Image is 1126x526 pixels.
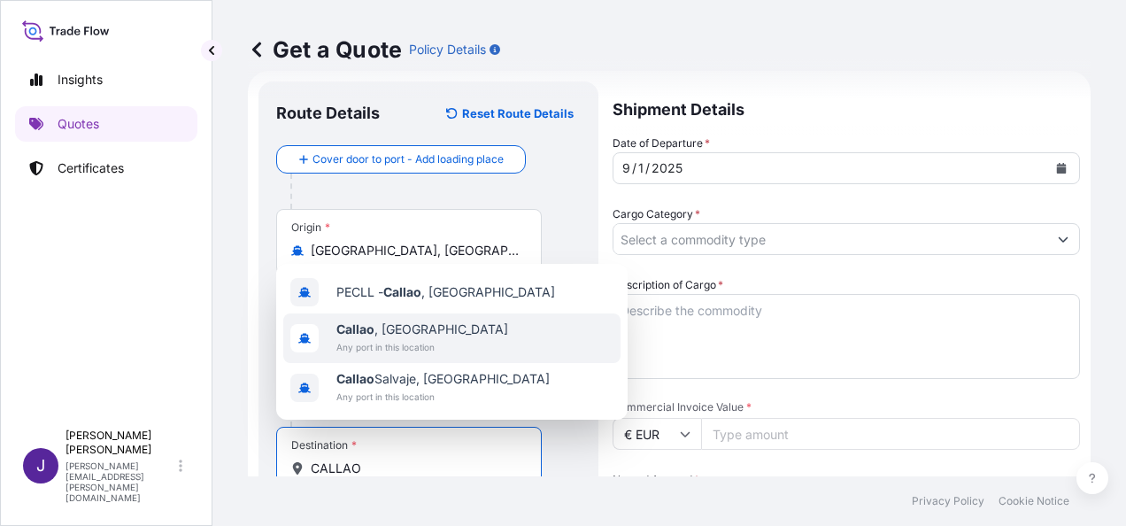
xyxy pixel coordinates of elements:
label: Cargo Category [613,205,700,223]
span: , [GEOGRAPHIC_DATA] [336,321,508,338]
p: Route Details [276,103,380,124]
span: PECLL - , [GEOGRAPHIC_DATA] [336,283,555,301]
div: Origin [291,220,330,235]
p: Certificates [58,159,124,177]
p: Insights [58,71,103,89]
div: month, [621,158,632,179]
input: Type amount [701,418,1080,450]
span: Commercial Invoice Value [613,400,1080,414]
p: Shipment Details [613,81,1080,135]
span: Salvaje, [GEOGRAPHIC_DATA] [336,370,550,388]
p: [PERSON_NAME][EMAIL_ADDRESS][PERSON_NAME][DOMAIN_NAME] [66,460,175,503]
span: Date of Departure [613,135,710,152]
p: [PERSON_NAME] [PERSON_NAME] [66,429,175,457]
b: Callao [383,284,421,299]
span: Any port in this location [336,388,550,406]
input: Origin [311,242,520,259]
button: Show suggestions [1047,223,1079,255]
label: Named Assured [613,471,699,489]
p: Quotes [58,115,99,133]
div: day, [636,158,645,179]
div: year, [650,158,684,179]
button: Calendar [1047,154,1076,182]
div: / [632,158,636,179]
div: / [645,158,650,179]
p: Privacy Policy [912,494,984,508]
input: Select a commodity type [613,223,1047,255]
div: Destination [291,438,357,453]
div: Show suggestions [276,264,628,420]
p: Reset Route Details [462,104,574,122]
span: Cover door to port - Add loading place [312,151,504,168]
input: Destination [311,460,520,477]
span: J [36,457,45,475]
p: Cookie Notice [999,494,1069,508]
span: Any port in this location [336,338,508,356]
b: Callao [336,371,374,386]
p: Get a Quote [248,35,402,64]
b: Callao [336,321,374,336]
p: Policy Details [409,41,486,58]
label: Description of Cargo [613,276,723,294]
